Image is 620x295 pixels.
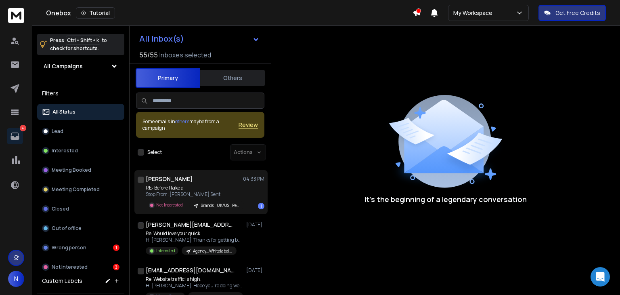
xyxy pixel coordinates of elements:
p: Meeting Booked [52,167,91,173]
button: Others [200,69,265,87]
p: Wrong person [52,244,86,251]
button: Wrong person1 [37,240,124,256]
p: Not Interested [156,202,183,208]
p: Not Interested [52,264,88,270]
button: Review [239,121,258,129]
button: All Status [37,104,124,120]
h3: Inboxes selected [159,50,211,60]
button: N [8,271,24,287]
p: Lead [52,128,63,135]
button: Out of office [37,220,124,236]
p: Meeting Completed [52,186,100,193]
h3: Filters [37,88,124,99]
p: Interested [156,248,175,254]
button: All Inbox(s) [133,31,266,47]
p: Closed [52,206,69,212]
label: Select [147,149,162,156]
p: [DATE] [246,221,264,228]
p: Brands_UK/US_Performance-marketing [201,202,239,209]
div: 3 [113,264,119,270]
button: Tutorial [76,7,115,19]
p: Hi [PERSON_NAME], Thanks for getting back [146,237,243,243]
p: Agency_Whitelabeling_Manav_Apollo-leads [193,248,232,254]
p: Stop From: [PERSON_NAME] Sent: [146,191,243,198]
p: Hi [PERSON_NAME], Hope you’re doing well. [146,282,243,289]
div: 1 [258,203,264,209]
span: others [175,118,189,125]
p: [DATE] [246,267,264,274]
span: 55 / 55 [139,50,158,60]
p: My Workspace [453,9,496,17]
button: Closed [37,201,124,217]
div: Onebox [46,7,413,19]
p: Re: Website traffic is high. [146,276,243,282]
button: Get Free Credits [538,5,606,21]
div: Some emails in maybe from a campaign [142,118,239,131]
button: Lead [37,123,124,139]
h1: [EMAIL_ADDRESS][DOMAIN_NAME] [146,266,235,274]
p: Out of office [52,225,82,232]
p: Interested [52,147,78,154]
button: Not Interested3 [37,259,124,275]
a: 4 [7,128,23,144]
div: Open Intercom Messenger [591,267,610,287]
p: Get Free Credits [555,9,600,17]
button: Interested [37,143,124,159]
p: 04:33 PM [243,176,264,182]
p: RE: Before I take a [146,185,243,191]
p: 4 [20,125,26,131]
span: Ctrl + Shift + k [66,36,100,45]
h1: [PERSON_NAME][EMAIL_ADDRESS][DOMAIN_NAME] [146,221,235,229]
p: All Status [52,109,75,115]
h1: All Inbox(s) [139,35,184,43]
button: Meeting Booked [37,162,124,178]
h1: All Campaigns [44,62,83,70]
h3: Custom Labels [42,277,82,285]
h1: [PERSON_NAME] [146,175,193,183]
p: It’s the beginning of a legendary conversation [364,194,527,205]
div: 1 [113,244,119,251]
p: Press to check for shortcuts. [50,36,107,53]
button: Meeting Completed [37,181,124,198]
p: Re: Would love your quick [146,230,243,237]
button: All Campaigns [37,58,124,74]
button: Primary [136,68,200,88]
